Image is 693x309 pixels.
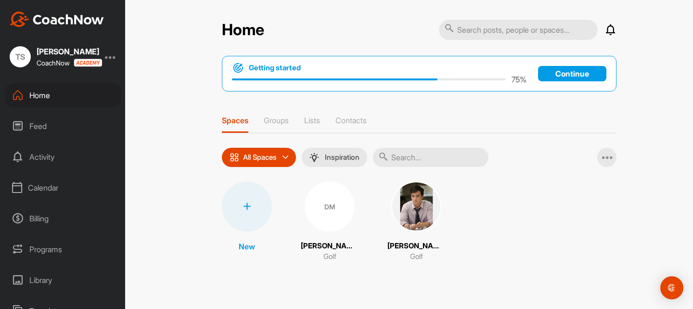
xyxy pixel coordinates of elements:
[391,181,441,232] img: square_35007c627a65da1d78b9172991f47bbf.jpg
[5,176,121,200] div: Calendar
[74,59,102,67] img: CoachNow acadmey
[5,145,121,169] div: Activity
[37,59,99,67] div: CoachNow
[323,251,336,262] p: Golf
[222,21,264,39] h2: Home
[325,154,359,161] p: Inspiration
[232,62,244,74] img: bullseye
[243,154,277,161] p: All Spaces
[301,181,359,262] a: DM[PERSON_NAME]Golf
[10,12,104,27] img: CoachNow
[264,116,289,125] p: Groups
[335,116,367,125] p: Contacts
[5,206,121,231] div: Billing
[37,48,99,55] div: [PERSON_NAME]
[309,153,319,162] img: menuIcon
[660,276,683,299] div: Open Intercom Messenger
[305,181,355,232] div: DM
[230,153,239,162] img: icon
[538,66,606,81] a: Continue
[439,20,598,40] input: Search posts, people or spaces...
[222,116,248,125] p: Spaces
[239,241,255,252] p: New
[301,241,359,252] p: [PERSON_NAME]
[10,46,31,67] div: TS
[387,181,445,262] a: [PERSON_NAME]Golf
[5,83,121,107] div: Home
[5,114,121,138] div: Feed
[410,251,423,262] p: Golf
[373,148,488,167] input: Search...
[387,241,445,252] p: [PERSON_NAME]
[304,116,320,125] p: Lists
[512,74,526,85] p: 75 %
[5,237,121,261] div: Programs
[5,268,121,292] div: Library
[249,63,301,73] h1: Getting started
